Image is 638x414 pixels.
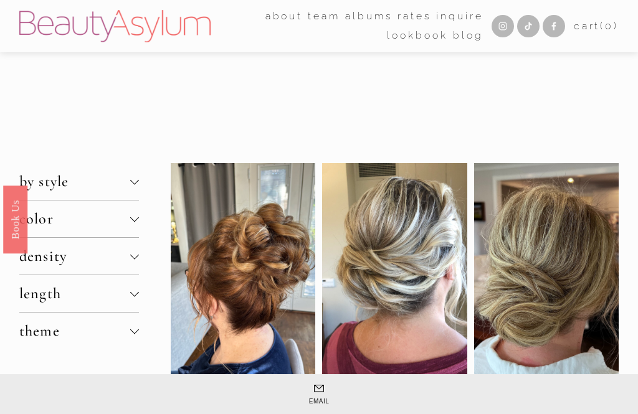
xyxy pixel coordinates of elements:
a: Facebook [543,15,565,37]
span: team [308,7,340,25]
button: by style [19,163,139,200]
span: density [19,247,130,265]
a: Inquire [436,6,483,26]
span: Email [242,398,396,405]
button: color [19,200,139,237]
a: TikTok [517,15,540,37]
a: Lookbook [387,26,448,46]
a: Email [242,383,396,405]
span: length [19,285,130,303]
span: 0 [605,20,614,32]
a: Rates [398,6,431,26]
button: density [19,238,139,275]
a: Book Us [3,185,27,253]
a: Instagram [492,15,514,37]
a: folder dropdown [308,6,340,26]
span: ( ) [600,20,619,32]
a: folder dropdown [265,6,303,26]
button: length [19,275,139,312]
span: about [265,7,303,25]
a: Blog [453,26,483,46]
a: 0 items in cart [574,17,619,35]
span: color [19,210,130,228]
span: by style [19,172,130,191]
span: theme [19,322,130,340]
img: Beauty Asylum | Bridal Hair &amp; Makeup Charlotte &amp; Atlanta [19,10,211,42]
a: albums [345,6,393,26]
button: theme [19,313,139,349]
